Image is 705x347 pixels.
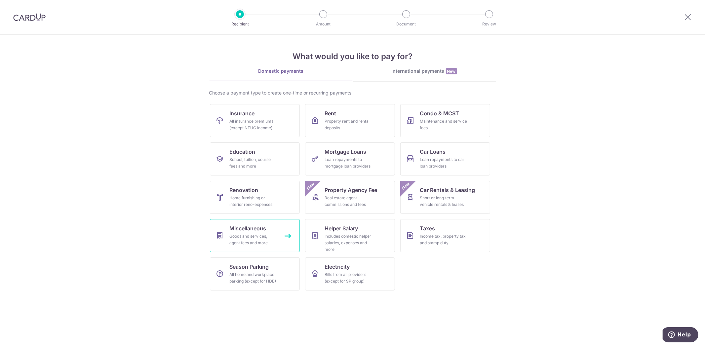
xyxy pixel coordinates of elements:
[325,156,372,170] div: Loan repayments to mortgage loan providers
[400,104,490,137] a: Condo & MCSTMaintenance and service fees
[230,148,255,156] span: Education
[465,21,514,27] p: Review
[230,233,277,246] div: Goods and services, agent fees and more
[305,181,316,192] span: New
[305,181,395,214] a: Property Agency FeeReal estate agent commissions and feesNew
[230,195,277,208] div: Home furnishing or interior reno-expenses
[305,104,395,137] a: RentProperty rent and rental deposits
[305,257,395,290] a: ElectricityBills from all providers (except for SP group)
[420,186,475,194] span: Car Rentals & Leasing
[325,186,377,194] span: Property Agency Fee
[210,219,300,252] a: MiscellaneousGoods and services, agent fees and more
[325,233,372,253] div: Includes domestic helper salaries, expenses and more
[325,118,372,131] div: Property rent and rental deposits
[353,68,496,75] div: International payments
[325,224,358,232] span: Helper Salary
[420,109,459,117] span: Condo & MCST
[420,148,446,156] span: Car Loans
[230,271,277,285] div: All home and workplace parking (except for HDB)
[230,224,266,232] span: Miscellaneous
[209,90,496,96] div: Choose a payment type to create one-time or recurring payments.
[420,224,435,232] span: Taxes
[420,233,468,246] div: Income tax, property tax and stamp duty
[209,68,353,74] div: Domestic payments
[210,142,300,175] a: EducationSchool, tuition, course fees and more
[230,263,269,271] span: Season Parking
[210,104,300,137] a: InsuranceAll insurance premiums (except NTUC Income)
[325,148,367,156] span: Mortgage Loans
[446,68,457,74] span: New
[400,181,490,214] a: Car Rentals & LeasingShort or long‑term vehicle rentals & leasesNew
[325,271,372,285] div: Bills from all providers (except for SP group)
[400,219,490,252] a: TaxesIncome tax, property tax and stamp duty
[420,156,468,170] div: Loan repayments to car loan providers
[230,186,258,194] span: Renovation
[13,13,46,21] img: CardUp
[400,142,490,175] a: Car LoansLoan repayments to car loan providers
[230,156,277,170] div: School, tuition, course fees and more
[230,109,255,117] span: Insurance
[663,327,698,344] iframe: Opens a widget where you can find more information
[299,21,348,27] p: Amount
[382,21,431,27] p: Document
[305,219,395,252] a: Helper SalaryIncludes domestic helper salaries, expenses and more
[325,109,336,117] span: Rent
[400,181,411,192] span: New
[230,118,277,131] div: All insurance premiums (except NTUC Income)
[420,118,468,131] div: Maintenance and service fees
[210,181,300,214] a: RenovationHome furnishing or interior reno-expenses
[325,195,372,208] div: Real estate agent commissions and fees
[420,195,468,208] div: Short or long‑term vehicle rentals & leases
[305,142,395,175] a: Mortgage LoansLoan repayments to mortgage loan providers
[325,263,350,271] span: Electricity
[209,51,496,62] h4: What would you like to pay for?
[215,21,264,27] p: Recipient
[210,257,300,290] a: Season ParkingAll home and workplace parking (except for HDB)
